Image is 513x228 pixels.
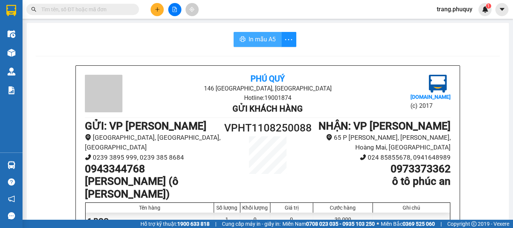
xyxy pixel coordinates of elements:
img: icon-new-feature [482,6,489,13]
img: logo-vxr [6,5,16,16]
div: Tên hàng [88,205,212,211]
b: Phú Quý [250,74,285,83]
span: notification [8,195,15,202]
span: caret-down [499,6,505,13]
div: Ghi chú [375,205,448,211]
img: warehouse-icon [8,68,15,75]
img: solution-icon [8,86,15,94]
li: Hotline: 19001874 [146,93,389,103]
span: phone [360,154,366,160]
span: Cung cấp máy in - giấy in: [222,220,281,228]
button: printerIn mẫu A5 [234,32,282,47]
span: search [31,7,36,12]
b: Gửi khách hàng [232,104,303,113]
span: Miền Nam [282,220,375,228]
b: NHẬN : VP [PERSON_NAME] [318,120,451,132]
img: warehouse-icon [8,49,15,57]
button: caret-down [495,3,508,16]
span: aim [189,7,195,12]
b: [DOMAIN_NAME] [410,94,451,100]
img: logo.jpg [429,75,447,93]
span: message [8,212,15,219]
span: trang.phuquy [431,5,478,14]
li: 0239 3895 999, 0239 385 8684 [85,153,222,163]
span: printer [240,36,246,43]
h1: 0943344768 [85,163,222,175]
span: copyright [471,221,477,226]
span: file-add [172,7,177,12]
span: more [282,35,296,44]
li: (c) 2017 [410,101,451,110]
button: plus [151,3,164,16]
h1: [PERSON_NAME] (ô [PERSON_NAME]) [85,175,222,200]
strong: 0369 525 060 [403,221,435,227]
div: Giá trị [272,205,311,211]
span: plus [155,7,160,12]
span: environment [326,134,332,140]
li: 024 85855678, 0941648989 [314,153,451,163]
span: Miền Bắc [381,220,435,228]
li: 65 P [PERSON_NAME], [PERSON_NAME], Hoàng Mai, [GEOGRAPHIC_DATA] [314,133,451,153]
span: ⚪️ [377,222,379,225]
li: [GEOGRAPHIC_DATA], [GEOGRAPHIC_DATA], [GEOGRAPHIC_DATA] [85,133,222,153]
span: Hỗ trợ kỹ thuật: [140,220,210,228]
div: Số lượng [216,205,238,211]
strong: 0708 023 035 - 0935 103 250 [306,221,375,227]
span: phone [85,154,91,160]
button: more [281,32,296,47]
button: aim [186,3,199,16]
span: 1 [487,3,490,9]
span: In mẫu A5 [249,35,276,44]
h1: 0973373362 [314,163,451,175]
div: Khối lượng [242,205,268,211]
b: GỬI : VP [PERSON_NAME] [85,120,207,132]
button: file-add [168,3,181,16]
sup: 1 [486,3,491,9]
h1: VPHT1108250088 [222,120,314,136]
div: Cước hàng [315,205,371,211]
span: question-circle [8,178,15,186]
span: | [441,220,442,228]
strong: 1900 633 818 [177,221,210,227]
input: Tìm tên, số ĐT hoặc mã đơn [41,5,130,14]
span: | [215,220,216,228]
img: warehouse-icon [8,161,15,169]
span: environment [85,134,91,140]
h1: ô tô phúc an [314,175,451,188]
li: 146 [GEOGRAPHIC_DATA], [GEOGRAPHIC_DATA] [146,84,389,93]
img: warehouse-icon [8,30,15,38]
